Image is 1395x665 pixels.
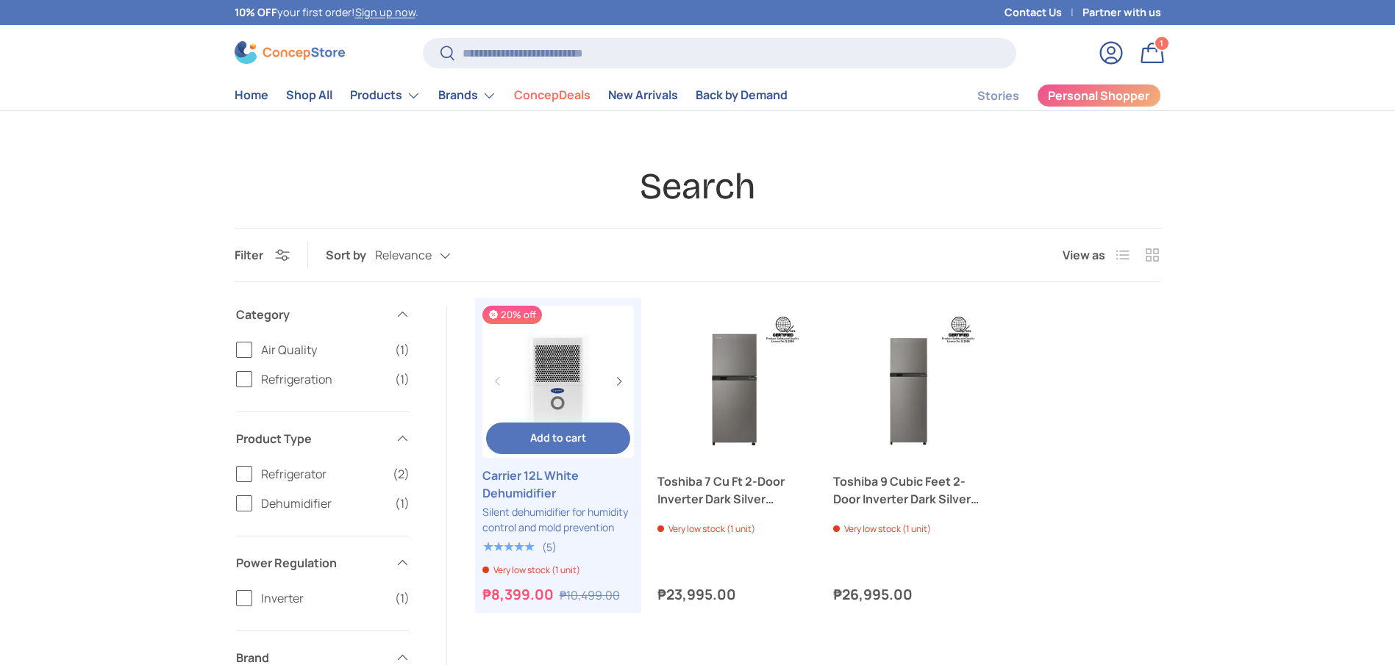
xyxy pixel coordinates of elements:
button: Filter [235,247,290,263]
a: Toshiba 7 Cu Ft 2-Door Inverter Dark Silver Refrigerator [657,306,810,458]
label: Sort by [326,246,375,264]
summary: Power Regulation [236,536,410,589]
span: Category [236,306,386,323]
a: Personal Shopper [1037,84,1161,107]
span: Relevance [375,248,432,262]
a: Toshiba 9 Cubic Feet 2-Door Inverter Dark Silver Refrigerator [833,306,985,458]
a: ConcepDeals [514,81,591,109]
span: (1) [395,370,410,388]
a: New Arrivals [608,81,678,109]
a: Toshiba 7 Cu Ft 2-Door Inverter Dark Silver Refrigerator [657,472,810,508]
span: Refrigerator [261,465,384,483]
a: Home [235,81,268,109]
span: View as [1063,246,1105,264]
strong: 10% OFF [235,5,277,19]
span: (1) [395,495,410,512]
span: Filter [235,247,263,263]
span: Inverter [261,589,386,607]
p: your first order! . [235,4,418,21]
span: (1) [395,589,410,607]
a: Contact Us [1005,4,1082,21]
span: Air Quality [261,341,386,359]
span: 1 [1160,37,1163,48]
span: 20% off [482,306,542,324]
a: Carrier 12L White Dehumidifier [482,306,635,458]
span: Refrigeration [261,370,386,388]
span: Add to cart [530,431,586,445]
span: Product Type [236,430,386,447]
a: Sign up now [355,5,415,19]
summary: Products [341,81,429,110]
a: Stories [977,82,1019,110]
nav: Secondary [942,81,1161,110]
span: (2) [393,465,410,483]
a: Carrier 12L White Dehumidifier [482,467,635,502]
a: Partner with us [1082,4,1161,21]
nav: Primary [235,81,788,110]
a: Back by Demand [696,81,788,109]
button: Relevance [375,242,480,268]
span: Dehumidifier [261,495,386,512]
h1: Search [235,164,1161,209]
summary: Product Type [236,412,410,465]
img: ConcepStore [235,41,345,64]
span: Personal Shopper [1048,90,1149,101]
a: Shop All [286,81,332,109]
summary: Category [236,288,410,341]
summary: Brands [429,81,505,110]
a: Toshiba 9 Cubic Feet 2-Door Inverter Dark Silver Refrigerator [833,472,985,508]
span: (1) [395,341,410,359]
span: Power Regulation [236,554,386,572]
button: Add to cart [486,423,631,454]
